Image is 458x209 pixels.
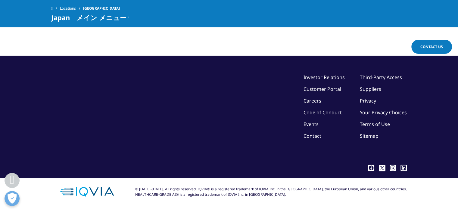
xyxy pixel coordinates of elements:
[360,133,379,139] a: Sitemap
[304,133,321,139] a: Contact
[360,109,407,116] a: Your Privacy Choices
[304,97,321,104] a: Careers
[360,74,402,81] a: Third-Party Access
[304,74,345,81] a: Investor Relations
[360,121,390,128] a: Terms of Use
[360,97,376,104] a: Privacy
[304,121,319,128] a: Events
[360,86,381,92] a: Suppliers
[304,86,341,92] a: Customer Portal
[304,109,342,116] a: Code of Conduct
[60,3,83,14] a: Locations
[420,44,443,49] span: Contact Us
[83,3,120,14] span: [GEOGRAPHIC_DATA]
[411,40,452,54] a: Contact Us
[135,186,407,197] div: © [DATE]-[DATE]. All rights reserved. IQVIA® is a registered trademark of IQVIA Inc. in the [GEOG...
[5,191,20,206] button: 優先設定センターを開く
[51,14,126,21] span: Japan メイン メニュー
